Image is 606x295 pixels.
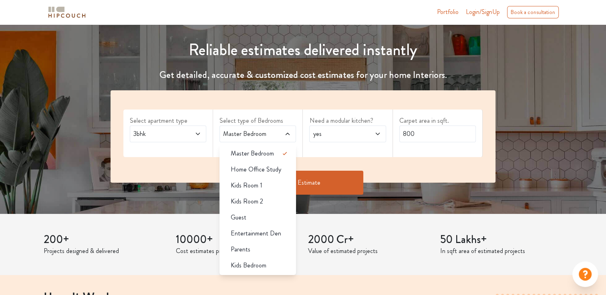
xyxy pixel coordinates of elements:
[221,129,274,139] span: Master Bedroom
[231,165,281,174] span: Home Office Study
[440,246,563,256] p: In sqft area of estimated projects
[130,116,206,126] label: Select apartment type
[176,246,298,256] p: Cost estimates provided
[399,116,476,126] label: Carpet area in sqft.
[437,7,459,17] a: Portfolio
[440,233,563,247] h3: 50 Lakhs+
[44,233,166,247] h3: 200+
[106,69,500,81] h4: Get detailed, accurate & customized cost estimates for your home Interiors.
[44,246,166,256] p: Projects designed & delivered
[47,5,87,19] img: logo-horizontal.svg
[219,116,296,126] label: Select type of Bedrooms
[47,3,87,21] span: logo-horizontal.svg
[231,181,262,190] span: Kids Room 1
[176,233,298,247] h3: 10000+
[231,229,281,238] span: Entertainment Den
[231,261,266,270] span: Kids Bedroom
[132,129,184,139] span: 3bhk
[308,233,431,247] h3: 2000 Cr+
[243,171,363,195] button: Get Estimate
[231,213,246,222] span: Guest
[231,197,263,206] span: Kids Room 2
[231,245,250,254] span: Parents
[466,7,500,16] span: Login/SignUp
[231,149,274,158] span: Master Bedroom
[309,116,386,126] label: Need a modular kitchen?
[106,40,500,60] h1: Reliable estimates delivered instantly
[219,142,296,151] div: select 2 more room(s)
[311,129,363,139] span: yes
[308,246,431,256] p: Value of estimated projects
[399,126,476,142] input: Enter area sqft
[507,6,559,18] div: Book a consultation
